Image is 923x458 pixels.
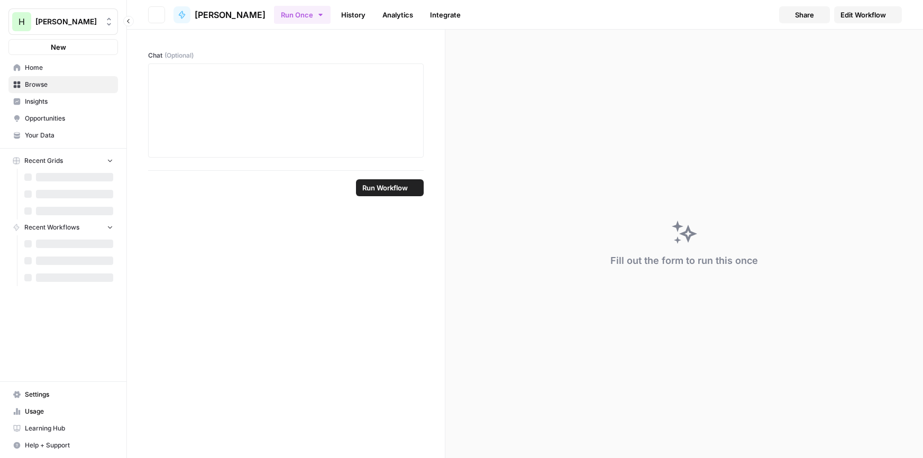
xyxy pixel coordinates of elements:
span: Help + Support [25,441,113,450]
a: Your Data [8,127,118,144]
a: Usage [8,403,118,420]
a: Learning Hub [8,420,118,437]
button: Workspace: Hasbrook [8,8,118,35]
span: H [19,15,25,28]
a: Opportunities [8,110,118,127]
span: Share [795,10,814,20]
span: Opportunities [25,114,113,123]
a: History [335,6,372,23]
span: Recent Grids [24,156,63,166]
span: New [51,42,66,52]
button: Help + Support [8,437,118,454]
button: New [8,39,118,55]
span: Home [25,63,113,72]
span: (Optional) [165,51,194,60]
button: Recent Workflows [8,219,118,235]
span: Run Workflow [362,182,408,193]
span: Edit Workflow [840,10,886,20]
a: Integrate [424,6,467,23]
span: Insights [25,97,113,106]
span: Settings [25,390,113,399]
label: Chat [148,51,424,60]
a: Home [8,59,118,76]
a: [PERSON_NAME] [173,6,266,23]
span: Your Data [25,131,113,140]
a: Settings [8,386,118,403]
span: Learning Hub [25,424,113,433]
button: Share [779,6,830,23]
div: Fill out the form to run this once [610,253,758,268]
button: Run Once [274,6,331,24]
button: Run Workflow [356,179,424,196]
span: [PERSON_NAME] [35,16,99,27]
a: Analytics [376,6,419,23]
span: Browse [25,80,113,89]
a: Edit Workflow [834,6,902,23]
span: Recent Workflows [24,223,79,232]
span: Usage [25,407,113,416]
a: Insights [8,93,118,110]
a: Browse [8,76,118,93]
span: [PERSON_NAME] [195,8,266,21]
button: Recent Grids [8,153,118,169]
